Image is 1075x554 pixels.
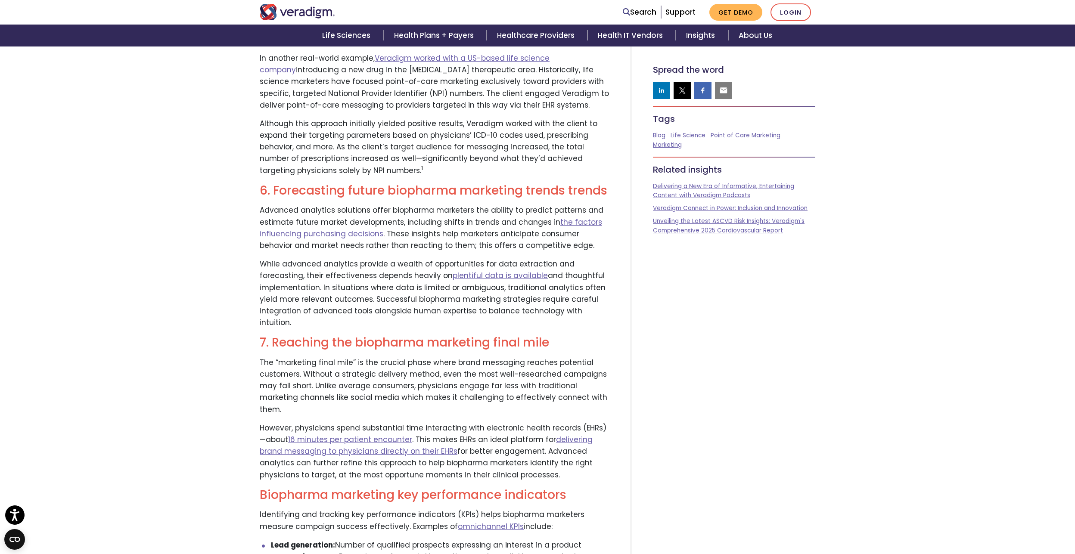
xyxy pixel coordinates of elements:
img: email sharing button [719,86,728,95]
strong: Lead generation: [271,540,335,550]
a: omnichannel KPIs [458,521,524,532]
p: Identifying and tracking key performance indicators (KPIs) helps biopharma marketers measure camp... [260,509,609,532]
a: Login [771,3,811,21]
h5: Tags [653,114,815,124]
a: About Us [728,25,783,46]
p: In another real-world example, introducing a new drug in the [MEDICAL_DATA] therapeutic area. His... [260,53,609,111]
a: Marketing [653,141,682,149]
a: Insights [676,25,728,46]
p: Although this approach initially yielded positive results, Veradigm worked with the client to exp... [260,118,609,176]
a: Support [665,7,696,17]
h2: Biopharma marketing key performance indicators [260,488,609,502]
a: Get Demo [709,4,762,21]
p: Advanced analytics solutions offer biopharma marketers the ability to predict patterns and estima... [260,204,609,251]
a: Unveiling the Latest ASCVD Risk Insights: Veradigm's Comprehensive 2025 Cardiovascular Report [653,217,805,235]
a: Veradigm worked with a US-based life science company [260,53,550,75]
img: facebook sharing button [699,86,707,95]
a: Health IT Vendors [587,25,676,46]
img: Veradigm logo [260,4,335,20]
a: Delivering a New Era of Informative, Entertaining Content with Veradigm Podcasts [653,182,794,200]
h2: 7. Reaching the biopharma marketing final mile [260,335,609,350]
a: the factors influencing purchasing decisions [260,217,602,239]
img: linkedin sharing button [657,86,666,95]
button: Open CMP widget [4,529,25,550]
p: While advanced analytics provide a wealth of opportunities for data extraction and forecasting, t... [260,258,609,328]
p: However, physicians spend substantial time interacting with electronic health records (EHRs)—abou... [260,422,609,481]
sup: 1 [421,164,423,172]
img: twitter sharing button [678,86,687,95]
a: plentiful data is available [453,270,548,281]
a: Life Sciences [312,25,383,46]
a: Search [623,6,656,18]
p: The “marketing final mile” is the crucial phase where brand messaging reaches potential customers... [260,357,609,415]
a: Health Plans + Payers [384,25,487,46]
a: Life Science [671,131,705,139]
a: Healthcare Providers [487,25,587,46]
a: Blog [653,131,665,139]
li: Number of qualified prospects expressing an interest in a product [271,539,610,551]
h5: Spread the word [653,65,815,75]
a: Point of Care Marketing [711,131,780,139]
h2: 6. Forecasting future biopharma marketing trends trends [260,183,609,198]
a: Veradigm Connect in Power: Inclusion and Innovation [653,204,808,212]
a: 16 minutes per patient encounter [288,434,412,445]
h5: Related insights [653,164,815,175]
